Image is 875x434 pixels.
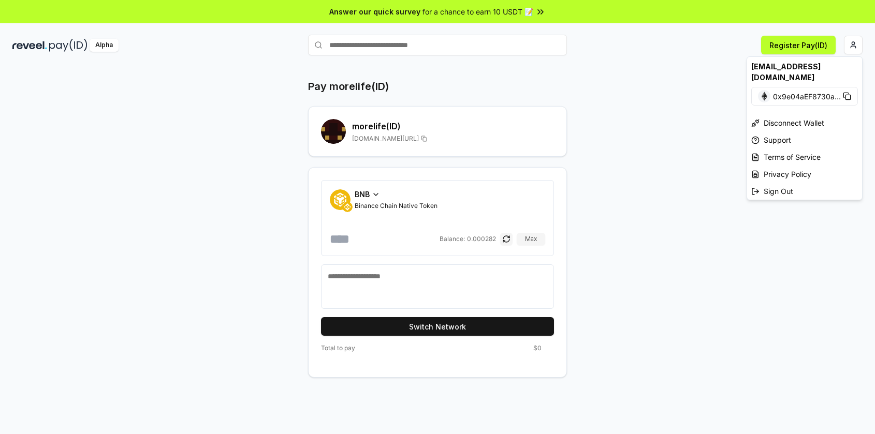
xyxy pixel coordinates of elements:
div: Sign Out [747,183,862,200]
a: Privacy Policy [747,166,862,183]
a: Terms of Service [747,148,862,166]
span: 0x9e04aEF8730a ... [773,91,841,102]
div: [EMAIL_ADDRESS][DOMAIN_NAME] [747,57,862,87]
img: Ethereum [758,90,770,102]
div: Disconnect Wallet [747,114,862,131]
a: Support [747,131,862,148]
